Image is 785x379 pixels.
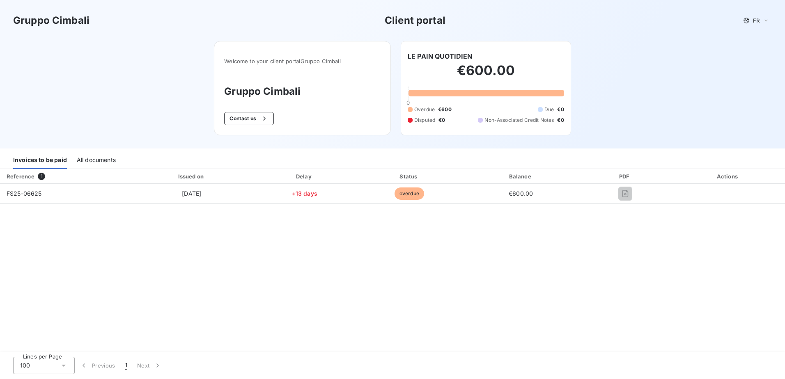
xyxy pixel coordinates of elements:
[484,116,554,124] span: Non-Associated Credit Notes
[358,172,461,180] div: Status
[581,172,670,180] div: PDF
[132,357,167,374] button: Next
[120,357,132,374] button: 1
[408,62,564,87] h2: €600.00
[673,172,783,180] div: Actions
[125,361,127,370] span: 1
[414,116,435,124] span: Disputed
[385,13,445,28] h3: Client portal
[255,172,354,180] div: Delay
[438,106,452,113] span: €600
[224,112,274,125] button: Contact us
[75,357,120,374] button: Previous
[406,99,410,106] span: 0
[509,190,533,197] span: €600.00
[182,190,201,197] span: [DATE]
[13,152,67,169] div: Invoices to be paid
[224,84,381,99] h3: Gruppo Cimbali
[7,173,34,180] div: Reference
[414,106,435,113] span: Overdue
[7,190,42,197] span: FS25-06625
[544,106,554,113] span: Due
[224,58,381,64] span: Welcome to your client portal Gruppo Cimbali
[395,187,424,200] span: overdue
[292,190,317,197] span: +13 days
[557,116,564,124] span: €0
[20,361,30,370] span: 100
[438,116,445,124] span: €0
[408,51,473,61] h6: LE PAIN QUOTIDIEN
[77,152,116,169] div: All documents
[753,17,760,24] span: FR
[38,173,45,180] span: 1
[132,172,252,180] div: Issued on
[464,172,577,180] div: Balance
[13,13,90,28] h3: Gruppo Cimbali
[557,106,564,113] span: €0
